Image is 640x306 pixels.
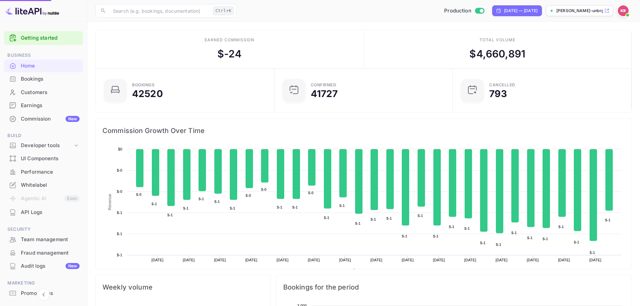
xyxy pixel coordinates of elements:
text: [DATE] [245,258,257,262]
span: Weekly volume [102,282,264,293]
a: Getting started [21,34,80,42]
div: 42520 [132,89,163,98]
img: LiteAPI logo [5,5,59,16]
text: $-1 [574,240,579,244]
text: $-1 [277,205,282,209]
text: $-1 [433,234,438,238]
text: [DATE] [183,258,195,262]
div: $ 4,660,891 [469,46,525,61]
div: Switch to Sandbox mode [441,7,487,15]
text: $-1 [558,225,564,229]
text: [DATE] [402,258,414,262]
text: [DATE] [433,258,445,262]
text: $-0 [308,191,313,195]
text: $-1 [449,225,454,229]
div: Audit logsNew [4,260,83,273]
text: [DATE] [527,258,539,262]
div: CANCELLED [489,83,515,87]
text: $0 [118,147,122,151]
text: [DATE] [589,258,601,262]
div: UI Components [21,155,80,163]
span: Production [444,7,471,15]
input: Search (e.g. bookings, documentation) [109,4,210,17]
div: CommissionNew [4,113,83,126]
div: Performance [4,166,83,179]
div: API Logs [4,206,83,219]
text: $-1 [339,204,345,208]
text: $-1 [496,243,501,247]
text: $-1 [230,206,235,210]
text: $-1 [418,214,423,218]
div: Whitelabel [4,179,83,192]
div: Developer tools [4,140,83,151]
div: Home [21,62,80,70]
a: Bookings [4,73,83,85]
text: $-1 [117,232,122,236]
text: $-1 [527,236,532,240]
text: $-1 [117,253,122,257]
text: $-1 [152,202,157,206]
a: Earnings [4,99,83,112]
div: Performance [21,168,80,176]
div: Total volume [479,37,515,43]
div: $ -24 [217,46,242,61]
a: Customers [4,86,83,98]
span: Business [4,52,83,59]
div: Ctrl+K [213,6,234,15]
p: [PERSON_NAME]-unbrg.[PERSON_NAME]... [556,8,603,14]
div: Home [4,59,83,73]
div: Customers [21,89,80,96]
span: Security [4,226,83,233]
span: Build [4,132,83,139]
div: Fraud management [21,249,80,257]
text: $-1 [214,200,220,204]
div: Bookings [21,75,80,83]
a: Home [4,59,83,72]
text: [DATE] [276,258,289,262]
text: $-1 [402,234,407,238]
text: $-1 [183,206,188,210]
div: 41727 [311,89,338,98]
text: $-1 [117,211,122,215]
text: [DATE] [558,258,570,262]
a: Fraud management [4,247,83,259]
div: API Logs [21,209,80,216]
div: Confirmed [311,83,337,87]
text: $-1 [480,241,485,245]
span: Bookings for the period [283,282,625,293]
text: [DATE] [371,258,383,262]
div: Earnings [21,102,80,110]
div: Bookings [132,83,155,87]
text: $-0 [117,168,122,172]
a: Performance [4,166,83,178]
div: New [66,116,80,122]
text: $-1 [605,218,610,222]
a: UI Components [4,152,83,165]
div: New [66,263,80,269]
div: Earned commission [205,37,254,43]
text: Revenue [358,269,376,273]
a: API Logs [4,206,83,218]
button: Collapse navigation [38,289,50,301]
div: 793 [489,89,507,98]
text: $-1 [199,197,204,201]
a: Team management [4,233,83,246]
text: $-1 [511,231,517,235]
text: [DATE] [464,258,476,262]
text: $-0 [117,189,122,193]
text: $-0 [261,187,266,191]
text: $-1 [167,213,173,217]
div: Whitelabel [21,181,80,189]
text: $-1 [464,226,470,230]
div: Promo codes [4,287,83,300]
text: [DATE] [152,258,164,262]
text: $-1 [386,216,392,220]
img: Kobus Roux [618,5,629,16]
text: $-0 [136,192,141,196]
text: $-1 [292,205,298,209]
div: Bookings [4,73,83,86]
text: [DATE] [214,258,226,262]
